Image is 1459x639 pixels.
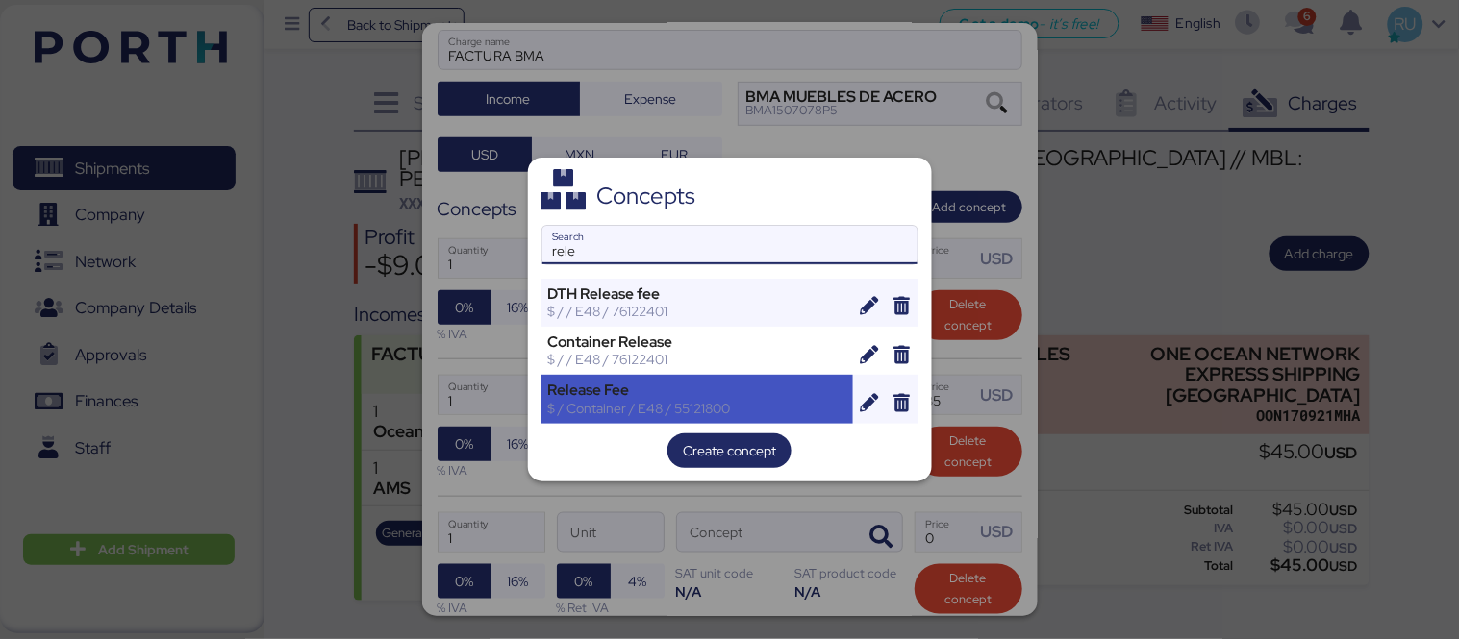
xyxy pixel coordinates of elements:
div: DTH Release fee [548,285,847,303]
div: $ / Container / E48 / 55121800 [548,400,847,417]
div: $ / / E48 / 76122401 [548,303,847,320]
div: Release Fee [548,381,847,399]
span: Create concept [683,439,776,462]
button: Create concept [667,433,792,468]
div: Concepts [596,187,695,205]
div: $ / / E48 / 76122401 [548,351,847,368]
input: Search [542,226,918,264]
div: Container Release [548,333,847,351]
